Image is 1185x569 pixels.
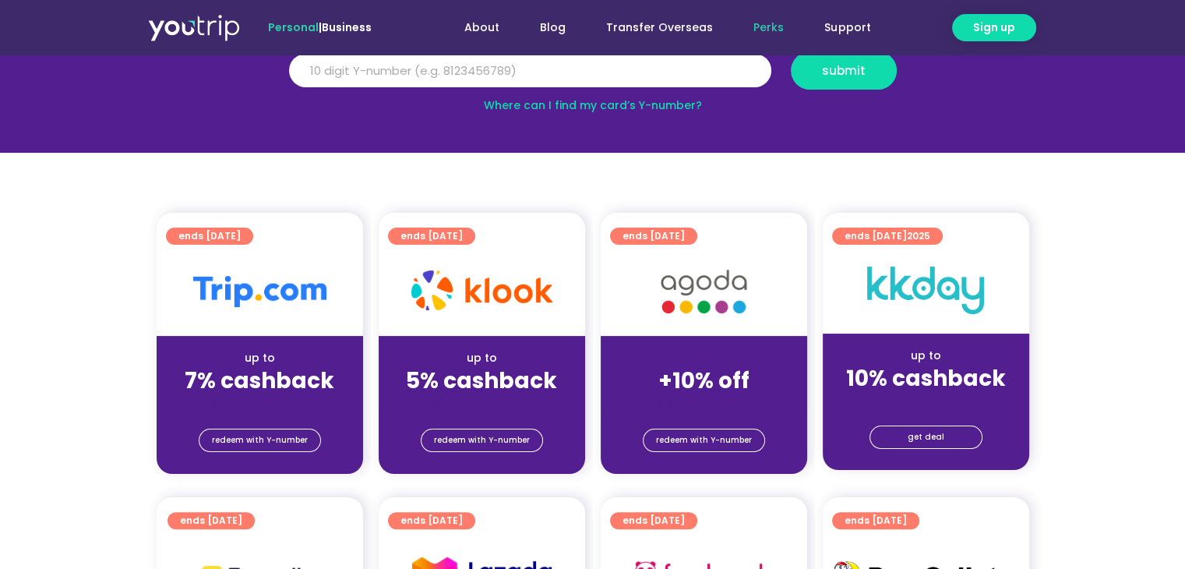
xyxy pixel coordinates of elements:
[268,19,372,35] span: |
[414,13,891,42] nav: Menu
[289,54,771,88] input: 10 digit Y-number (e.g. 8123456789)
[444,13,520,42] a: About
[846,363,1006,394] strong: 10% cashback
[388,512,475,529] a: ends [DATE]
[835,348,1017,364] div: up to
[169,395,351,412] div: (for stays only)
[822,65,866,76] span: submit
[391,350,573,366] div: up to
[434,429,530,451] span: redeem with Y-number
[689,350,718,366] span: up to
[622,512,685,529] span: ends [DATE]
[391,395,573,412] div: (for stays only)
[180,512,242,529] span: ends [DATE]
[400,512,463,529] span: ends [DATE]
[643,429,765,452] a: redeem with Y-number
[166,228,253,245] a: ends [DATE]
[169,350,351,366] div: up to
[973,19,1015,36] span: Sign up
[388,228,475,245] a: ends [DATE]
[168,512,255,529] a: ends [DATE]
[791,51,897,90] button: submit
[199,429,321,452] a: redeem with Y-number
[406,366,557,396] strong: 5% cashback
[835,393,1017,409] div: (for stays only)
[613,395,795,412] div: (for stays only)
[289,51,897,101] form: Y Number
[484,97,702,113] a: Where can I find my card’s Y-number?
[622,228,685,245] span: ends [DATE]
[610,228,697,245] a: ends [DATE]
[908,426,944,448] span: get deal
[656,429,752,451] span: redeem with Y-number
[178,228,241,245] span: ends [DATE]
[212,429,308,451] span: redeem with Y-number
[268,19,319,35] span: Personal
[869,426,982,449] a: get deal
[832,228,943,245] a: ends [DATE]2025
[658,366,749,396] strong: +10% off
[804,13,891,42] a: Support
[907,229,930,242] span: 2025
[733,13,804,42] a: Perks
[421,429,543,452] a: redeem with Y-number
[520,13,586,42] a: Blog
[322,19,372,35] a: Business
[610,512,697,529] a: ends [DATE]
[185,366,334,396] strong: 7% cashback
[832,512,919,529] a: ends [DATE]
[952,14,1036,41] a: Sign up
[845,512,907,529] span: ends [DATE]
[845,228,930,245] span: ends [DATE]
[400,228,463,245] span: ends [DATE]
[586,13,733,42] a: Transfer Overseas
